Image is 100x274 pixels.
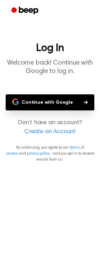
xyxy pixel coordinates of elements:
a: Create an Account [7,127,93,136]
a: Beep [7,4,44,17]
h1: Log In [5,43,95,54]
button: Continue with Google [6,94,94,110]
p: Welcome back! Continue with Google to log in. [5,59,95,76]
a: privacy policy [27,152,50,156]
p: Don’t have an account? [5,118,95,136]
p: By continuing, you agree to our and , and you opt in to receive emails from us. [5,145,95,163]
